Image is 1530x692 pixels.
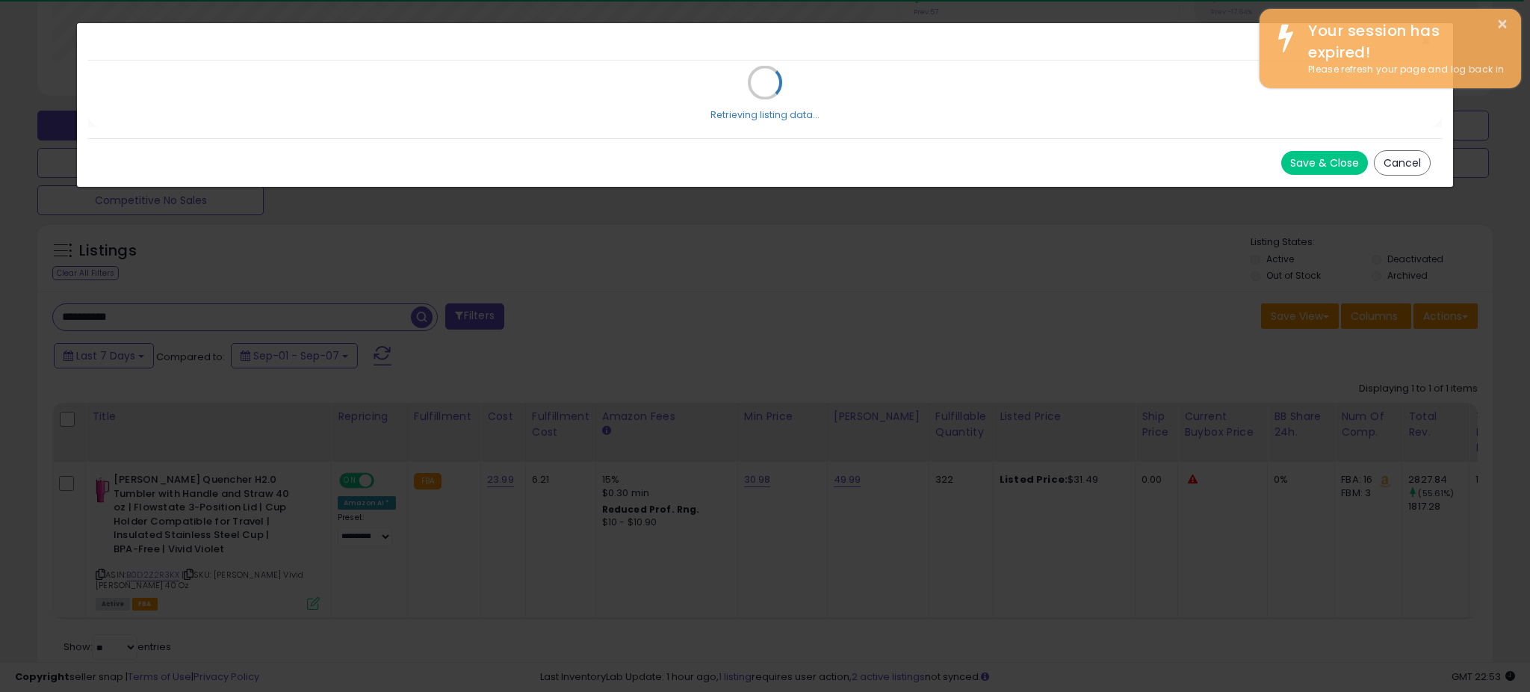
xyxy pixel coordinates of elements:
div: Retrieving listing data... [710,108,820,122]
button: × [1496,15,1508,34]
button: Cancel [1374,150,1431,176]
button: Save & Close [1281,151,1368,175]
div: Please refresh your page and log back in [1297,63,1510,77]
div: Your session has expired! [1297,20,1510,63]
